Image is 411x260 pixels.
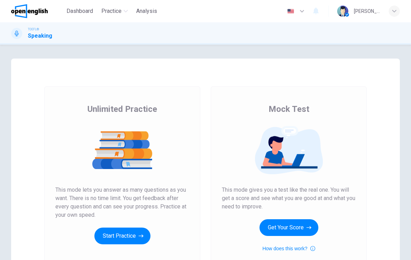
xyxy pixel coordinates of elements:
[286,9,295,14] img: en
[222,186,356,211] span: This mode gives you a test like the real one. You will get a score and see what you are good at a...
[269,104,309,115] span: Mock Test
[337,6,348,17] img: Profile picture
[87,104,157,115] span: Unlimited Practice
[55,186,189,219] span: This mode lets you answer as many questions as you want. There is no time limit. You get feedback...
[67,7,93,15] span: Dashboard
[28,27,39,32] span: TOEFL®
[99,5,131,17] button: Practice
[64,5,96,17] button: Dashboard
[136,7,157,15] span: Analysis
[354,7,380,15] div: [PERSON_NAME]
[11,4,48,18] img: OpenEnglish logo
[28,32,52,40] h1: Speaking
[133,5,160,17] button: Analysis
[259,219,318,236] button: Get Your Score
[11,4,64,18] a: OpenEnglish logo
[101,7,122,15] span: Practice
[262,244,315,253] button: How does this work?
[94,228,150,244] button: Start Practice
